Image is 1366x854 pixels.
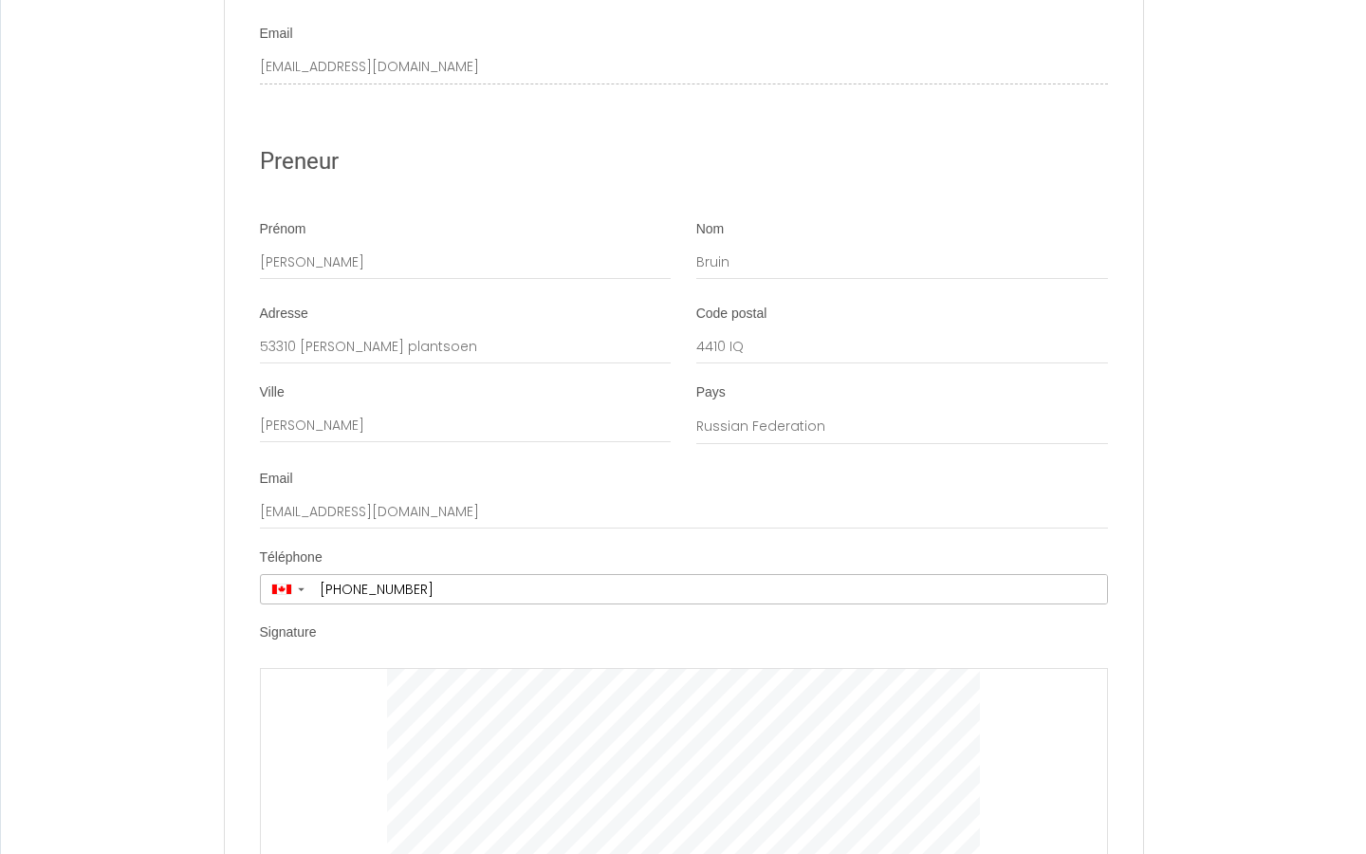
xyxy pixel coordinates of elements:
[696,305,767,324] label: Code postal
[296,585,306,593] span: ▼
[696,383,726,402] label: Pays
[260,623,317,642] label: Signature
[313,575,1107,603] input: +1 506-234-5678
[260,470,293,489] label: Email
[260,25,293,44] label: Email
[260,220,306,239] label: Prénom
[260,305,308,324] label: Adresse
[696,220,725,239] label: Nom
[260,548,323,567] label: Téléphone
[260,143,1108,180] h2: Preneur
[260,383,285,402] label: Ville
